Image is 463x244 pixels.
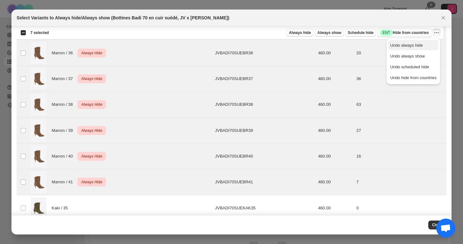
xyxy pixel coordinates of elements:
[31,146,46,167] img: 00-_-Bottines_Badi_70_Cuir_Suede_Marron_Collab_JV_x_Veronika_Loubry_Jeanne_Vouland.jpg
[316,143,354,169] td: 460.00
[31,171,46,193] img: 00-_-Bottines_Badi_70_Cuir_Suede_Marron_Collab_JV_x_Veronika_Loubry_Jeanne_Vouland.jpg
[80,75,103,83] span: Always Hide
[52,76,76,82] span: Marron / 37
[52,205,71,211] span: Kaki / 35
[52,50,76,56] span: Marron / 36
[315,29,344,37] button: Always show
[316,66,354,91] td: 460.00
[382,30,390,35] span: ENT
[354,118,446,143] td: 27
[52,153,76,159] span: Marron / 40
[52,127,76,134] span: Marron / 39
[316,40,354,66] td: 460.00
[52,179,76,185] span: Marron / 41
[380,30,429,36] span: Hide from countries
[390,64,429,69] span: Undo scheduled hide
[436,219,455,238] div: Ouvrir le chat
[213,195,316,221] td: JVBADI70SUEKAK35
[354,40,446,66] td: 20
[80,49,103,57] span: Always Hide
[213,92,316,118] td: JVBADI70SUEBR38
[354,92,446,118] td: 63
[213,143,316,169] td: JVBADI70SUEBR40
[316,169,354,195] td: 460.00
[390,75,436,80] span: Undo hide from countries
[388,40,438,50] button: Undo always hide
[286,29,313,37] button: Always hide
[377,28,431,37] button: SuccessENTHide from countries
[213,40,316,66] td: JVBADI70SUEBR36
[428,220,446,229] button: Close
[390,54,424,58] span: Undo always show
[354,66,446,91] td: 36
[390,43,423,48] span: Undo always hide
[80,178,103,186] span: Always Hide
[348,30,374,35] span: Schedule hide
[213,66,316,91] td: JVBADI70SUEBR37
[289,30,311,35] span: Always hide
[31,94,46,115] img: 00-_-Bottines_Badi_70_Cuir_Suede_Marron_Collab_JV_x_Veronika_Loubry_Jeanne_Vouland.jpg
[354,143,446,169] td: 16
[31,119,46,141] img: 00-_-Bottines_Badi_70_Cuir_Suede_Marron_Collab_JV_x_Veronika_Loubry_Jeanne_Vouland.jpg
[31,68,46,90] img: 00-_-Bottines_Badi_70_Cuir_Suede_Marron_Collab_JV_x_Veronika_Loubry_Jeanne_Vouland.jpg
[80,152,103,160] span: Always Hide
[388,62,438,72] button: Undo scheduled hide
[30,30,49,35] span: 7 selected
[316,92,354,118] td: 460.00
[80,101,103,108] span: Always Hide
[345,29,376,37] button: Schedule hide
[439,13,448,22] button: Close
[317,30,341,35] span: Always show
[432,222,443,227] span: Close
[388,72,438,83] button: Undo hide from countries
[354,169,446,195] td: 7
[31,197,46,219] img: 1-_-Bottines_Badi_70_Cuir_Suede_Kaki_Collan_Vero_Jeanne_Vouland_2c4968de-2449-4a4d-a27c-328aea50a...
[213,169,316,195] td: JVBADI70SUEBR41
[388,51,438,61] button: Undo always show
[354,195,446,221] td: 0
[213,118,316,143] td: JVBADI70SUEBR39
[17,15,229,21] h2: Select Variants to Always hide/Always show (Bottines Badi 70 en cuir suédé, JV x [PERSON_NAME])
[316,118,354,143] td: 460.00
[80,127,103,134] span: Always Hide
[52,101,76,108] span: Marron / 38
[31,42,46,64] img: 00-_-Bottines_Badi_70_Cuir_Suede_Marron_Collab_JV_x_Veronika_Loubry_Jeanne_Vouland.jpg
[433,29,440,37] button: More actions
[316,195,354,221] td: 460.00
